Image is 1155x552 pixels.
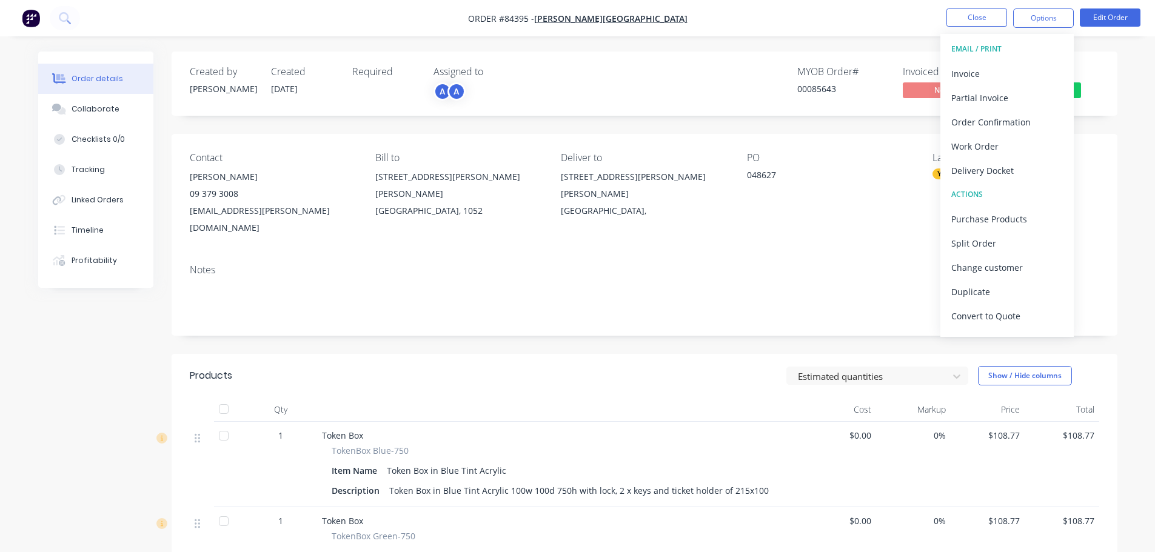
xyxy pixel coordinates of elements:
[332,482,384,499] div: Description
[951,210,1063,228] div: Purchase Products
[190,168,356,236] div: [PERSON_NAME]09 379 3008[EMAIL_ADDRESS][PERSON_NAME][DOMAIN_NAME]
[561,152,727,164] div: Deliver to
[561,202,727,219] div: [GEOGRAPHIC_DATA],
[807,429,872,442] span: $0.00
[72,225,104,236] div: Timeline
[561,168,727,219] div: [STREET_ADDRESS][PERSON_NAME][PERSON_NAME][GEOGRAPHIC_DATA],
[468,13,534,24] span: Order #84395 -
[72,164,105,175] div: Tracking
[434,66,555,78] div: Assigned to
[375,152,541,164] div: Bill to
[38,245,153,276] button: Profitability
[903,66,994,78] div: Invoiced
[951,283,1063,301] div: Duplicate
[956,429,1020,442] span: $108.77
[332,530,415,542] span: TokenBox Green-750
[190,66,256,78] div: Created by
[1080,8,1140,27] button: Edit Order
[932,168,986,179] div: YELLOW JOB
[38,94,153,124] button: Collaborate
[72,73,123,84] div: Order details
[332,444,409,457] span: TokenBox Blue-750
[951,113,1063,131] div: Order Confirmation
[534,13,688,24] a: [PERSON_NAME][GEOGRAPHIC_DATA]
[190,168,356,185] div: [PERSON_NAME]
[807,514,872,527] span: $0.00
[951,234,1063,252] div: Split Order
[951,259,1063,276] div: Change customer
[278,514,283,527] span: 1
[797,82,888,95] div: 00085643
[271,83,298,95] span: [DATE]
[447,82,466,101] div: A
[190,82,256,95] div: [PERSON_NAME]
[951,138,1063,155] div: Work Order
[951,331,1063,349] div: Archive
[38,124,153,155] button: Checklists 0/0
[38,185,153,215] button: Linked Orders
[72,104,119,115] div: Collaborate
[434,82,466,101] button: AA
[951,65,1063,82] div: Invoice
[434,82,452,101] div: A
[190,202,356,236] div: [EMAIL_ADDRESS][PERSON_NAME][DOMAIN_NAME]
[22,9,40,27] img: Factory
[190,152,356,164] div: Contact
[352,66,419,78] div: Required
[190,264,1099,276] div: Notes
[375,168,541,219] div: [STREET_ADDRESS][PERSON_NAME][PERSON_NAME][GEOGRAPHIC_DATA], 1052
[322,430,363,441] span: Token Box
[951,397,1025,422] div: Price
[244,397,317,422] div: Qty
[375,202,541,219] div: [GEOGRAPHIC_DATA], 1052
[38,215,153,245] button: Timeline
[190,368,232,383] div: Products
[881,514,946,527] span: 0%
[332,462,382,479] div: Item Name
[932,152,1099,164] div: Labels
[384,482,774,499] div: Token Box in Blue Tint Acrylic 100w 100d 750h with lock, 2 x keys and ticket holder of 215x100
[797,66,888,78] div: MYOB Order #
[802,397,877,422] div: Cost
[951,162,1063,179] div: Delivery Docket
[190,185,356,202] div: 09 379 3008
[72,195,124,205] div: Linked Orders
[747,168,899,185] div: 048627
[322,515,363,527] span: Token Box
[876,397,951,422] div: Markup
[278,429,283,442] span: 1
[956,514,1020,527] span: $108.77
[1013,8,1074,28] button: Options
[382,462,511,479] div: Token Box in Blue Tint Acrylic
[903,82,976,98] span: No
[1029,514,1094,527] span: $108.77
[951,307,1063,325] div: Convert to Quote
[72,255,117,266] div: Profitability
[881,429,946,442] span: 0%
[951,89,1063,107] div: Partial Invoice
[747,152,913,164] div: PO
[561,168,727,202] div: [STREET_ADDRESS][PERSON_NAME][PERSON_NAME]
[72,134,125,145] div: Checklists 0/0
[951,187,1063,202] div: ACTIONS
[38,155,153,185] button: Tracking
[946,8,1007,27] button: Close
[38,64,153,94] button: Order details
[978,366,1072,385] button: Show / Hide columns
[271,66,338,78] div: Created
[1029,429,1094,442] span: $108.77
[1025,397,1099,422] div: Total
[375,168,541,202] div: [STREET_ADDRESS][PERSON_NAME][PERSON_NAME]
[951,41,1063,57] div: EMAIL / PRINT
